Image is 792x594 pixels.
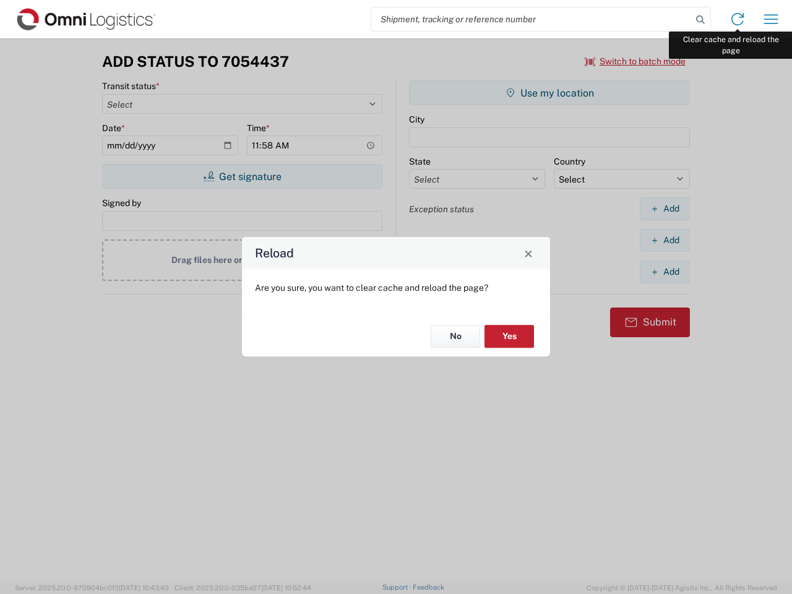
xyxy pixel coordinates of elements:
h4: Reload [255,244,294,262]
button: Close [520,244,537,262]
button: Yes [484,325,534,348]
p: Are you sure, you want to clear cache and reload the page? [255,282,537,293]
input: Shipment, tracking or reference number [371,7,692,31]
button: No [431,325,480,348]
